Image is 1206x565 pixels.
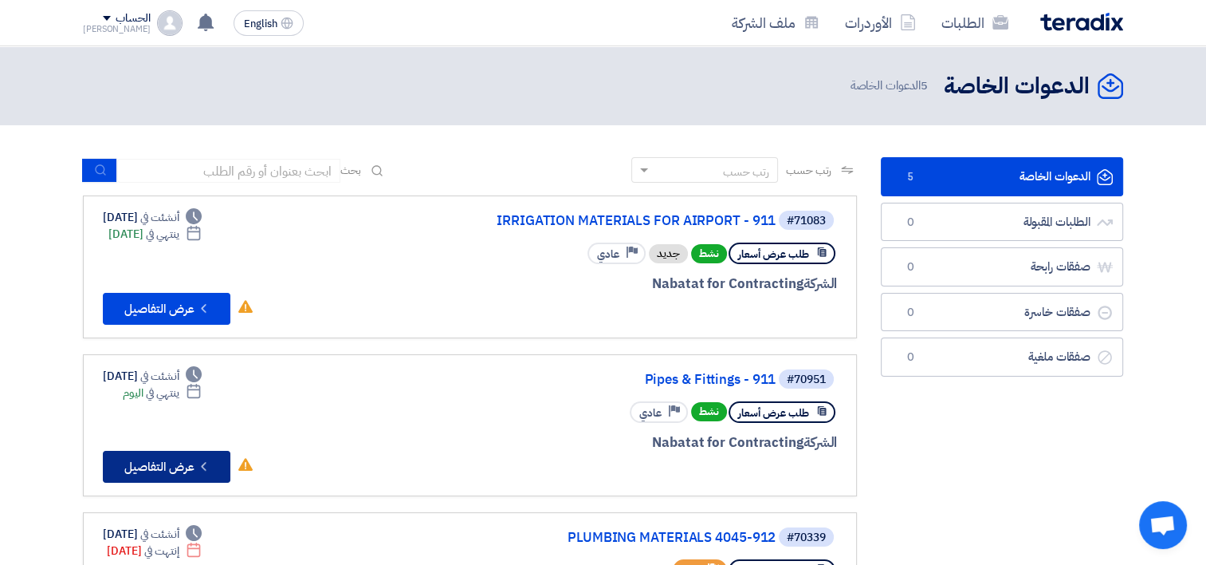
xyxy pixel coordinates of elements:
[881,203,1123,242] a: الطلبات المقبولة0
[787,374,826,385] div: #70951
[786,162,831,179] span: رتب حسب
[117,159,340,183] input: ابحث بعنوان أو رقم الطلب
[738,405,809,421] span: طلب عرض أسعار
[901,350,920,365] span: 0
[340,162,361,179] span: بحث
[901,305,920,321] span: 0
[244,18,277,30] span: English
[832,4,929,41] a: الأوردرات
[454,274,837,294] div: Nabatat for Contracting
[639,405,662,421] span: عادي
[146,226,179,243] span: ينتهي في
[787,215,826,227] div: #71083
[1139,501,1187,549] a: Open chat
[457,531,776,545] a: PLUMBING MATERIALS 4045-912
[921,77,928,94] span: 5
[691,402,727,421] span: نشط
[116,12,150,26] div: الحساب
[850,77,931,95] span: الدعوات الخاصة
[103,526,202,543] div: [DATE]
[597,247,619,262] span: عادي
[901,215,920,231] span: 0
[103,368,202,385] div: [DATE]
[108,226,202,243] div: [DATE]
[944,71,1090,102] h2: الدعوات الخاصة
[457,373,776,387] a: Pipes & Fittings - 911
[719,4,832,41] a: ملف الشركة
[738,247,809,262] span: طلب عرض أسعار
[140,368,179,385] span: أنشئت في
[901,169,920,185] span: 5
[140,209,179,226] span: أنشئت في
[157,10,183,36] img: profile_test.png
[723,164,769,180] div: رتب حسب
[146,385,179,401] span: ينتهي في
[691,244,727,263] span: نشط
[103,451,230,483] button: عرض التفاصيل
[454,433,837,453] div: Nabatat for Contracting
[881,338,1123,377] a: صفقات ملغية0
[649,244,688,263] div: جديد
[901,259,920,275] span: 0
[103,209,202,226] div: [DATE]
[929,4,1021,41] a: الطلبات
[803,274,838,294] span: الشركة
[83,25,151,34] div: [PERSON_NAME]
[881,247,1123,286] a: صفقات رابحة0
[234,10,304,36] button: English
[881,157,1123,196] a: الدعوات الخاصة5
[103,293,230,325] button: عرض التفاصيل
[144,543,179,559] span: إنتهت في
[123,385,202,401] div: اليوم
[140,526,179,543] span: أنشئت في
[457,214,776,228] a: IRRIGATION MATERIALS FOR AIRPORT - 911
[803,433,838,452] span: الشركة
[107,543,202,559] div: [DATE]
[1040,13,1123,31] img: Teradix logo
[881,293,1123,332] a: صفقات خاسرة0
[787,532,826,543] div: #70339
